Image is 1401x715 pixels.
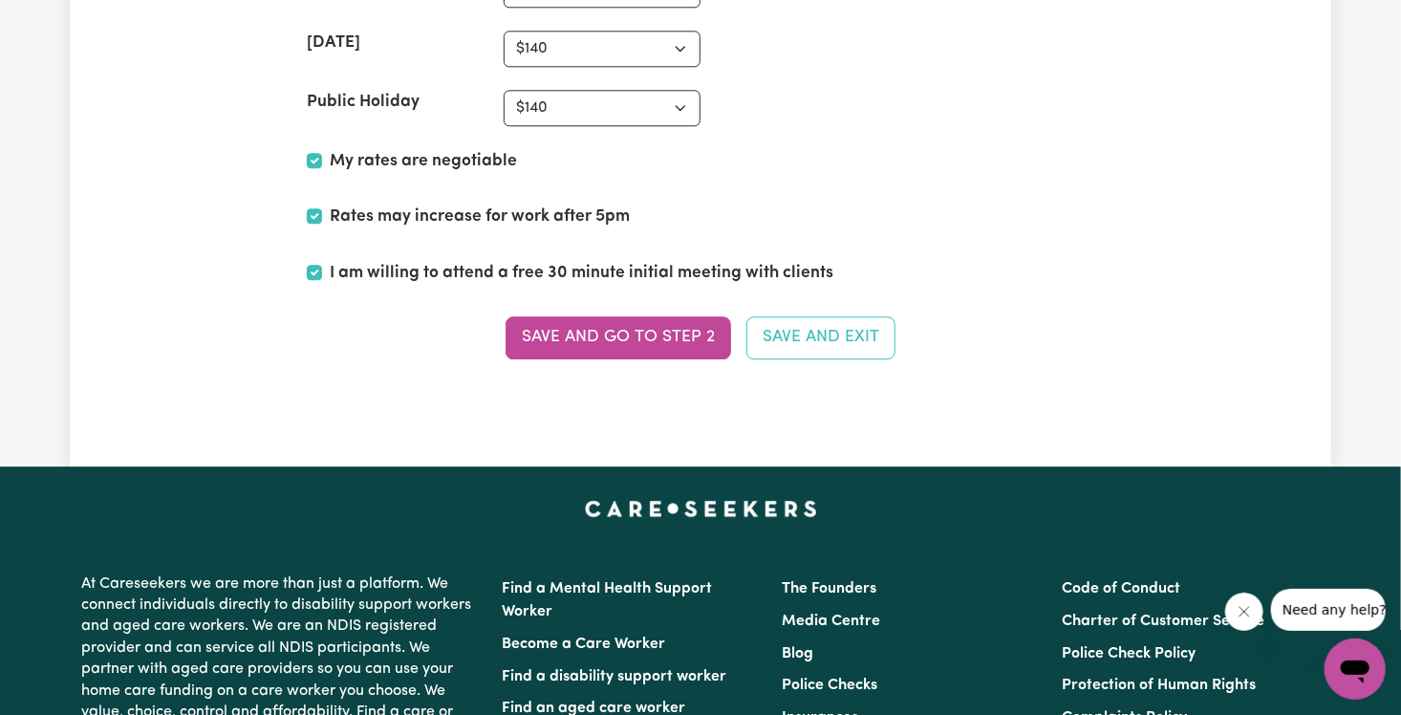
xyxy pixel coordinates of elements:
a: Police Check Policy [1063,646,1196,661]
a: Blog [782,646,813,661]
label: [DATE] [307,31,360,55]
a: Media Centre [782,614,880,629]
a: Find a disability support worker [502,669,726,684]
a: The Founders [782,581,876,596]
a: Police Checks [782,678,877,693]
iframe: Close message [1225,593,1263,631]
iframe: Button to launch messaging window [1325,639,1386,700]
label: Public Holiday [307,90,420,115]
a: Become a Care Worker [502,637,665,652]
span: Need any help? [11,13,116,29]
a: Protection of Human Rights [1063,678,1257,693]
iframe: Message from company [1271,589,1386,631]
button: Save and Exit [746,316,895,358]
label: My rates are negotiable [330,149,517,174]
a: Careseekers home page [585,501,817,516]
a: Charter of Customer Service [1063,614,1265,629]
a: Code of Conduct [1063,581,1181,596]
button: Save and go to Step 2 [506,316,731,358]
a: Find a Mental Health Support Worker [502,581,712,619]
label: I am willing to attend a free 30 minute initial meeting with clients [330,261,833,286]
label: Rates may increase for work after 5pm [330,205,630,229]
